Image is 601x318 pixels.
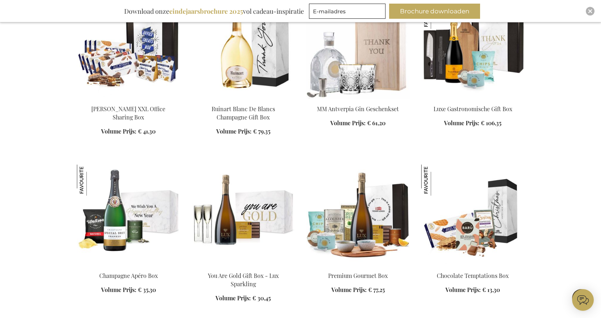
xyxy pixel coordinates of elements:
a: Volume Prijs: € 41,30 [101,127,156,136]
span: € 77,25 [368,286,385,293]
img: Champagne Apéro Box [77,165,108,196]
a: Volume Prijs: € 79,35 [216,127,270,136]
img: Premium Gourmet Box [306,165,410,266]
iframe: belco-activator-frame [572,289,594,311]
a: Luxury Culinary Gift Box Luxe Gastronomische Gift Box [421,96,524,103]
span: Volume Prijs: [215,294,251,302]
span: € 61,20 [367,119,386,127]
img: Chocolate Temptations Box [421,165,452,196]
a: You Are Gold Gift Box - Lux Sparkling [208,272,279,288]
span: € 79,35 [253,127,270,135]
span: Volume Prijs: [101,286,136,293]
b: eindejaarsbrochure 2025 [169,7,243,16]
a: Premium Gourmet Box [328,272,388,279]
span: Volume Prijs: [216,127,252,135]
a: Volume Prijs: € 35,30 [101,286,156,294]
span: € 30,45 [252,294,271,302]
span: € 13,30 [482,286,500,293]
a: Champagne Apéro Box Champagne Apéro Box [77,263,180,270]
a: Luxe Gastronomische Gift Box [434,105,512,113]
img: Chocolate Temptations Box [421,165,524,266]
a: Premium Gourmet Box [306,263,410,270]
a: You Are Gold Gift Box - Lux Sparkling [192,263,295,270]
span: Volume Prijs: [444,119,479,127]
span: € 35,30 [138,286,156,293]
a: [PERSON_NAME] XXL Office Sharing Box [91,105,165,121]
span: Volume Prijs: [101,127,136,135]
div: Close [586,7,595,16]
a: Chocolate Temptations Box Chocolate Temptations Box [421,263,524,270]
form: marketing offers and promotions [309,4,388,21]
span: € 106,35 [481,119,501,127]
a: MM Antverpia Gin Geschenkset [317,105,399,113]
span: € 41,30 [138,127,156,135]
a: Volume Prijs: € 30,45 [215,294,271,302]
span: Volume Prijs: [331,286,367,293]
a: Jules Destrooper XXL Office Sharing Box [77,96,180,103]
img: You Are Gold Gift Box - Lux Sparkling [192,165,295,266]
a: MM Antverpia Gin Gift Set [306,96,410,103]
a: Chocolate Temptations Box [437,272,509,279]
button: Brochure downloaden [389,4,480,19]
span: Volume Prijs: [445,286,481,293]
a: Ruinart Blanc De Blancs Champagne Gift Box [192,96,295,103]
a: Volume Prijs: € 61,20 [330,119,386,127]
input: E-mailadres [309,4,386,19]
a: Volume Prijs: € 13,30 [445,286,500,294]
a: Volume Prijs: € 77,25 [331,286,385,294]
a: Champagne Apéro Box [99,272,158,279]
span: Volume Prijs: [330,119,366,127]
div: Download onze vol cadeau-inspiratie [121,4,307,19]
a: Ruinart Blanc De Blancs Champagne Gift Box [212,105,275,121]
img: Close [588,9,592,13]
img: Champagne Apéro Box [77,165,180,266]
a: Volume Prijs: € 106,35 [444,119,501,127]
